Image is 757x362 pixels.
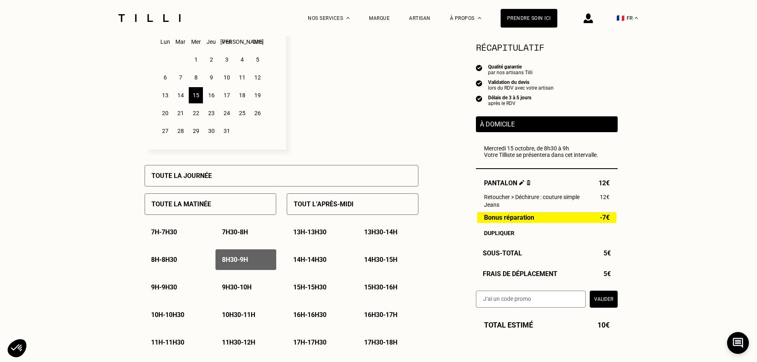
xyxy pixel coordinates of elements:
[600,214,610,221] span: -7€
[364,228,397,236] p: 13h30 - 14h
[488,64,533,70] div: Qualité garantie
[222,311,255,319] p: 10h30 - 11h
[204,123,218,139] div: 30
[222,283,252,291] p: 9h30 - 10h
[189,87,203,103] div: 15
[488,70,533,75] div: par nos artisans Tilli
[115,14,183,22] img: Logo du service de couturière Tilli
[204,87,218,103] div: 16
[484,145,610,158] div: Mercredi 15 octobre, de 8h30 à 9h
[346,17,350,19] img: Menu déroulant
[484,214,534,221] span: Bonus réparation
[476,321,618,329] div: Total estimé
[204,51,218,68] div: 2
[151,172,212,180] p: Toute la journée
[173,87,188,103] div: 14
[476,249,618,257] div: Sous-Total
[364,311,397,319] p: 16h30 - 17h
[158,69,172,86] div: 6
[476,79,482,87] img: icon list info
[519,180,525,185] img: Éditer
[293,283,326,291] p: 15h - 15h30
[635,17,638,19] img: menu déroulant
[364,283,397,291] p: 15h30 - 16h
[488,95,531,101] div: Délais de 3 à 5 jours
[158,123,172,139] div: 27
[220,123,234,139] div: 31
[286,1,418,150] p: Sélectionnez plusieurs dates et plusieurs créneaux pour obtenir un rendez vous dans les plus bref...
[527,180,531,185] img: Supprimer
[220,87,234,103] div: 17
[484,152,610,158] p: Votre Tilliste se présentera dans cet intervalle.
[293,256,326,263] p: 14h - 14h30
[293,228,326,236] p: 13h - 13h30
[151,200,211,208] p: Toute la matinée
[488,79,554,85] div: Validation du devis
[364,256,397,263] p: 14h30 - 15h
[151,228,177,236] p: 7h - 7h30
[476,41,618,54] section: Récapitulatif
[484,201,499,208] span: Jeans
[484,179,531,187] span: Pantalon
[189,69,203,86] div: 8
[294,200,354,208] p: Tout l’après-midi
[173,123,188,139] div: 28
[222,228,248,236] p: 7h30 - 8h
[235,51,249,68] div: 4
[220,105,234,121] div: 24
[173,105,188,121] div: 21
[250,87,264,103] div: 19
[293,311,326,319] p: 16h - 16h30
[173,69,188,86] div: 7
[484,230,610,236] div: Dupliquer
[151,338,184,346] p: 11h - 11h30
[222,256,248,263] p: 8h30 - 9h
[476,64,482,71] img: icon list info
[603,249,611,257] span: 5€
[151,256,177,263] p: 8h - 8h30
[476,95,482,102] img: icon list info
[476,270,618,278] div: Frais de déplacement
[478,17,481,19] img: Menu déroulant à propos
[189,105,203,121] div: 22
[476,291,586,308] input: J‘ai un code promo
[235,87,249,103] div: 18
[250,51,264,68] div: 5
[222,338,255,346] p: 11h30 - 12h
[220,51,234,68] div: 3
[590,291,618,308] button: Valider
[204,105,218,121] div: 23
[584,13,593,23] img: icône connexion
[501,9,557,28] a: Prendre soin ici
[616,14,625,22] span: 🇫🇷
[409,15,431,21] a: Artisan
[600,194,610,200] span: 12€
[158,87,172,103] div: 13
[151,311,184,319] p: 10h - 10h30
[189,123,203,139] div: 29
[220,69,234,86] div: 10
[235,69,249,86] div: 11
[151,283,177,291] p: 9h - 9h30
[603,270,611,278] span: 5€
[204,69,218,86] div: 9
[364,338,397,346] p: 17h30 - 18h
[488,85,554,91] div: lors du RDV avec votre artisan
[369,15,390,21] a: Marque
[599,179,610,187] span: 12€
[250,105,264,121] div: 26
[158,105,172,121] div: 20
[293,338,326,346] p: 17h - 17h30
[480,120,614,128] p: À domicile
[189,51,203,68] div: 1
[235,105,249,121] div: 25
[488,101,531,106] div: après le RDV
[484,194,580,200] span: Retoucher > Déchirure : couture simple
[597,321,610,329] span: 10€
[250,69,264,86] div: 12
